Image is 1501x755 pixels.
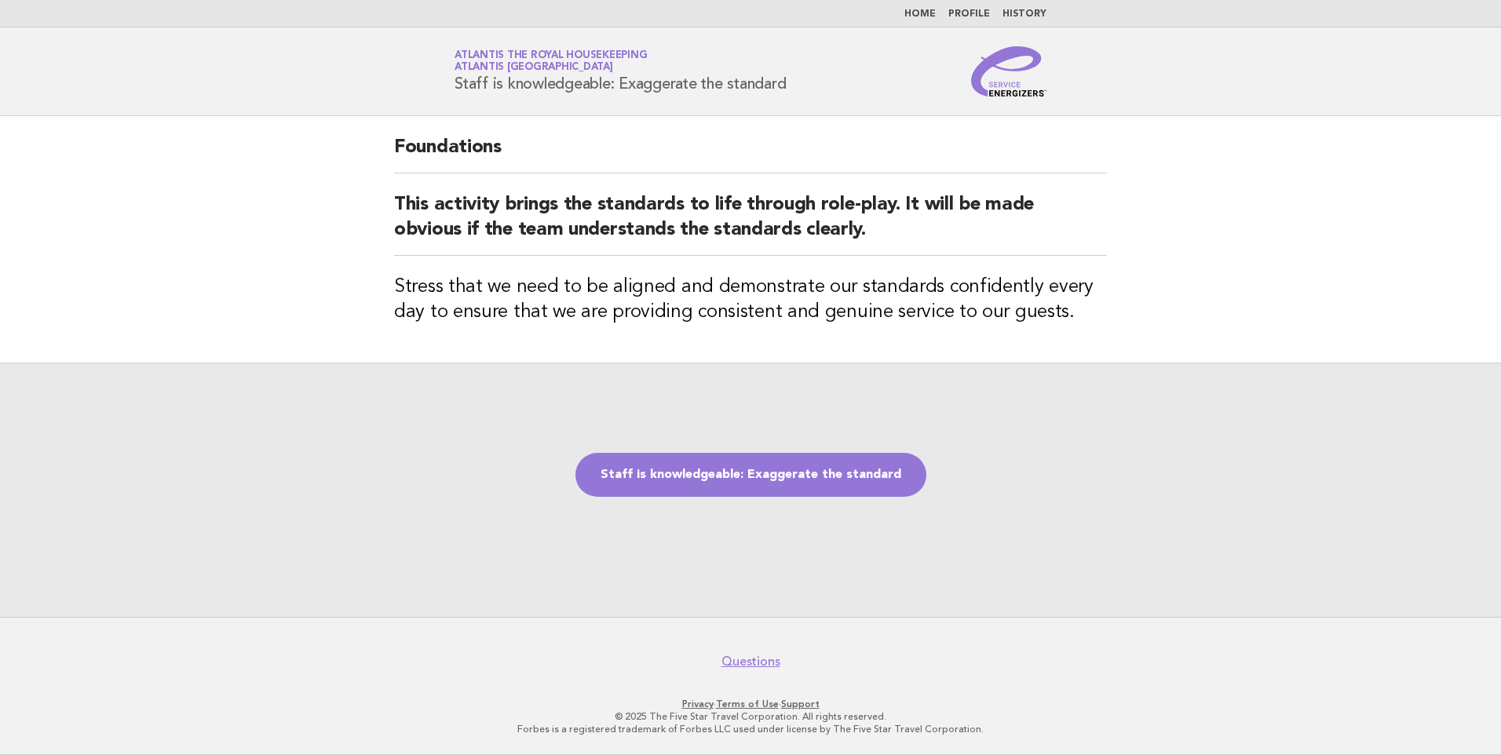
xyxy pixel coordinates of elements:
a: Staff is knowledgeable: Exaggerate the standard [575,453,926,497]
img: Service Energizers [971,46,1046,97]
h2: Foundations [394,135,1107,173]
h3: Stress that we need to be aligned and demonstrate our standards confidently every day to ensure t... [394,275,1107,325]
h2: This activity brings the standards to life through role-play. It will be made obvious if the team... [394,192,1107,256]
a: Privacy [682,698,714,709]
a: History [1002,9,1046,19]
p: © 2025 The Five Star Travel Corporation. All rights reserved. [270,710,1231,723]
h1: Staff is knowledgeable: Exaggerate the standard [455,51,786,92]
a: Terms of Use [716,698,779,709]
p: · · [270,698,1231,710]
a: Questions [721,654,780,669]
span: Atlantis [GEOGRAPHIC_DATA] [455,63,613,73]
a: Home [904,9,936,19]
a: Support [781,698,820,709]
a: Profile [948,9,990,19]
p: Forbes is a registered trademark of Forbes LLC used under license by The Five Star Travel Corpora... [270,723,1231,735]
a: Atlantis the Royal HousekeepingAtlantis [GEOGRAPHIC_DATA] [455,50,647,72]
